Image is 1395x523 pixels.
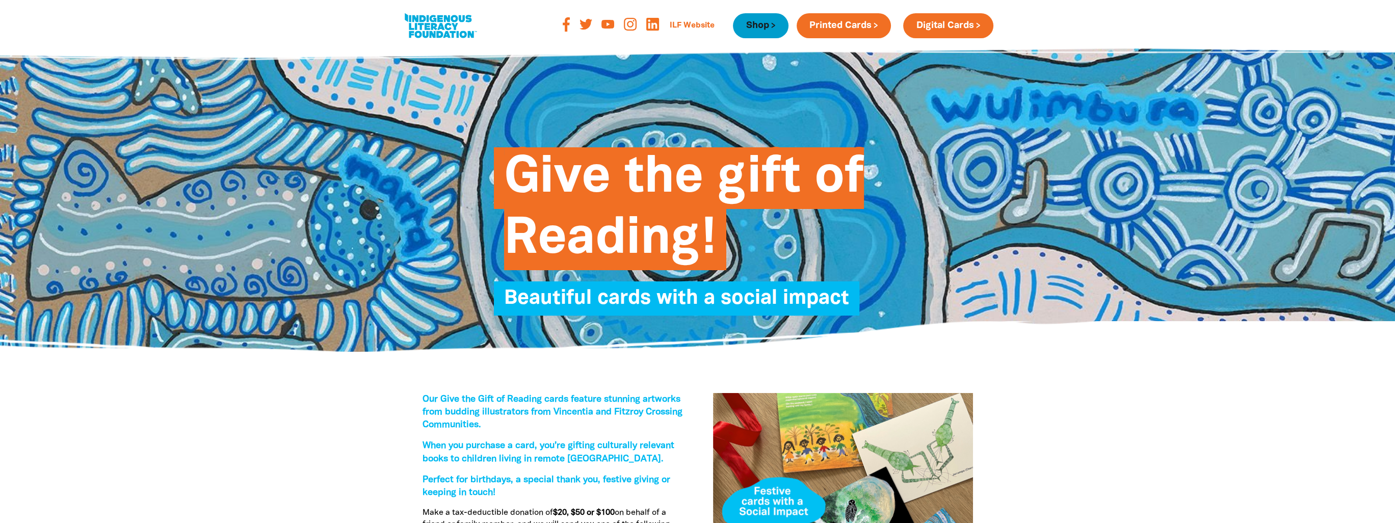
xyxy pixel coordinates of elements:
[423,395,682,429] span: Our Give the Gift of Reading cards feature stunning artworks from budding illustrators from Vince...
[504,289,849,316] span: Beautiful cards with a social impact
[601,20,614,29] img: youtube-orange-svg-1-cecf-3-svg-a15d69.svg
[423,441,674,463] span: When you purchase a card, you’re gifting culturally relevant books to children living in remote [...
[646,18,659,31] img: linked-in-logo-orange-png-93c920.png
[733,13,788,38] a: Shop
[624,18,637,31] img: instagram-orange-svg-816-f-67-svg-8d2e35.svg
[903,13,993,38] a: Digital Cards
[797,13,891,38] a: Printed Cards
[580,19,592,29] img: twitter-orange-svg-6-e-077-d-svg-0f359f.svg
[664,18,721,34] a: ILF Website
[504,155,864,270] span: Give the gift of Reading!
[423,476,670,497] span: Perfect for birthdays, a special thank you, festive giving or keeping in touch!
[563,17,570,32] img: facebook-orange-svg-2-f-729-e-svg-b526d2.svg
[553,509,615,516] strong: $20, $50 or $100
